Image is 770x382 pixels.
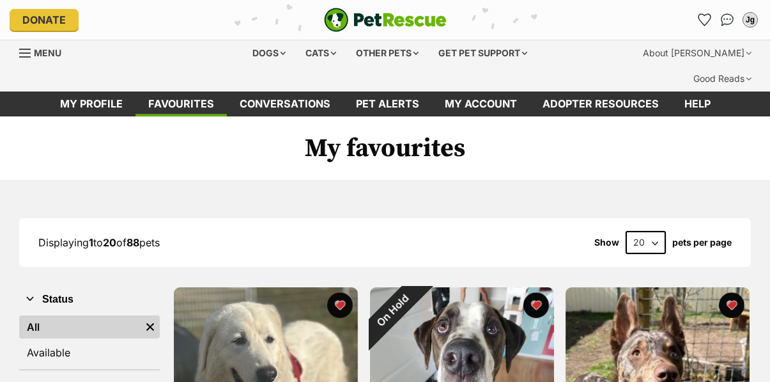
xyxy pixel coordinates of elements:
a: All [19,315,141,338]
label: pets per page [672,237,732,248]
strong: 88 [127,236,139,249]
div: Dogs [243,40,295,66]
a: My account [432,92,530,116]
img: chat-41dd97257d64d25036548639549fe6c8038ab92f7586957e7f3b1b290dea8141.svg [721,13,734,26]
a: Conversations [717,10,737,30]
strong: 20 [103,236,116,249]
ul: Account quick links [694,10,760,30]
img: logo-e224e6f780fb5917bec1dbf3a21bbac754714ae5b6737aabdf751b685950b380.svg [324,8,447,32]
div: Get pet support [429,40,536,66]
a: Adopter resources [530,92,672,116]
a: Help [672,92,723,116]
button: favourite [719,292,744,318]
div: About [PERSON_NAME] [634,40,760,66]
a: My profile [47,92,135,116]
button: favourite [523,292,548,318]
button: favourite [327,292,353,318]
a: Favourites [694,10,714,30]
button: My account [740,10,760,30]
div: Jg [744,13,757,26]
a: Pet alerts [343,92,432,116]
a: Donate [10,9,79,31]
a: conversations [227,92,343,116]
a: Remove filter [141,315,160,338]
strong: 1 [89,236,93,249]
span: Show [594,237,619,248]
a: PetRescue [324,8,447,32]
a: Favourites [135,92,227,116]
div: Cats [296,40,345,66]
a: Menu [19,40,70,63]
div: Status [19,313,160,369]
span: Displaying to of pets [38,236,160,249]
span: Menu [34,47,61,58]
div: On Hold [353,270,433,351]
div: Other pets [347,40,427,66]
button: Status [19,291,160,308]
div: Good Reads [684,66,760,92]
a: Available [19,341,160,364]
